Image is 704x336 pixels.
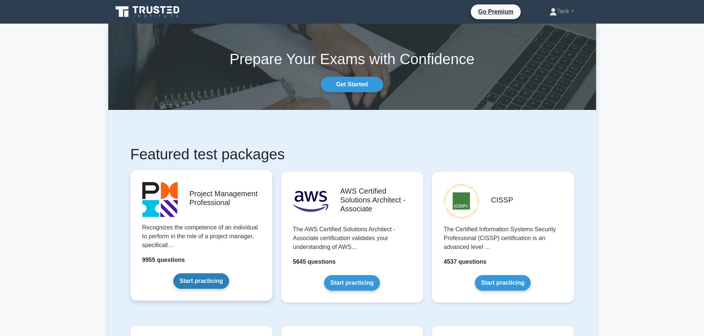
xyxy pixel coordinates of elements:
[475,275,531,291] a: Start practicing
[324,275,380,291] a: Start practicing
[173,273,229,289] a: Start practicing
[474,7,518,16] a: Go Premium
[532,4,592,19] a: Tarik
[108,50,596,68] h1: Prepare Your Exams with Confidence
[130,145,574,163] h1: Featured test packages
[321,77,383,92] a: Get Started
